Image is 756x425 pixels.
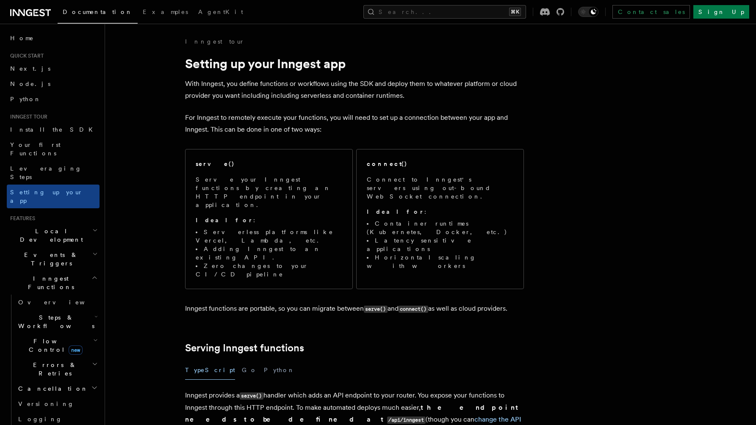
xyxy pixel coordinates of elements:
[367,160,407,168] h2: connect()
[7,251,92,268] span: Events & Triggers
[185,342,304,354] a: Serving Inngest functions
[18,400,74,407] span: Versioning
[7,113,47,120] span: Inngest tour
[693,5,749,19] a: Sign Up
[363,5,526,19] button: Search...⌘K
[7,76,100,91] a: Node.js
[15,337,93,354] span: Flow Control
[18,299,105,306] span: Overview
[7,122,100,137] a: Install the SDK
[387,417,426,424] code: /api/inngest
[364,306,388,313] code: serve()
[196,245,342,262] li: Adding Inngest to an existing API.
[7,227,92,244] span: Local Development
[10,126,98,133] span: Install the SDK
[185,78,524,102] p: With Inngest, you define functions or workflows using the SDK and deploy them to whatever platfor...
[399,306,428,313] code: connect()
[15,361,92,378] span: Errors & Retries
[198,8,243,15] span: AgentKit
[185,112,524,135] p: For Inngest to remotely execute your functions, you will need to set up a connection between your...
[7,247,100,271] button: Events & Triggers
[18,416,62,422] span: Logging
[7,61,100,76] a: Next.js
[7,91,100,107] a: Python
[15,384,88,393] span: Cancellation
[367,207,513,216] p: :
[367,175,513,201] p: Connect to Inngest's servers using out-bound WebSocket connection.
[7,52,44,59] span: Quick start
[15,334,100,357] button: Flow Controlnew
[15,357,100,381] button: Errors & Retries
[612,5,690,19] a: Contact sales
[185,56,524,71] h1: Setting up your Inngest app
[367,219,513,236] li: Container runtimes (Kubernetes, Docker, etc.)
[509,8,521,16] kbd: ⌘K
[58,3,138,24] a: Documentation
[7,30,100,46] a: Home
[143,8,188,15] span: Examples
[10,96,41,102] span: Python
[15,310,100,334] button: Steps & Workflows
[196,160,235,168] h2: serve()
[367,253,513,270] li: Horizontal scaling with workers
[196,228,342,245] li: Serverless platforms like Vercel, Lambda, etc.
[185,149,353,289] a: serve()Serve your Inngest functions by creating an HTTP endpoint in your application.Ideal for:Se...
[196,217,253,224] strong: Ideal for
[367,208,424,215] strong: Ideal for
[240,392,263,400] code: serve()
[7,215,35,222] span: Features
[138,3,193,23] a: Examples
[15,295,100,310] a: Overview
[367,236,513,253] li: Latency sensitive applications
[356,149,524,289] a: connect()Connect to Inngest's servers using out-bound WebSocket connection.Ideal for:Container ru...
[7,224,100,247] button: Local Development
[10,80,50,87] span: Node.js
[185,303,524,315] p: Inngest functions are portable, so you can migrate between and as well as cloud providers.
[10,141,61,157] span: Your first Functions
[15,313,94,330] span: Steps & Workflows
[196,175,342,209] p: Serve your Inngest functions by creating an HTTP endpoint in your application.
[10,34,34,42] span: Home
[10,189,83,204] span: Setting up your app
[7,274,91,291] span: Inngest Functions
[193,3,248,23] a: AgentKit
[7,137,100,161] a: Your first Functions
[69,345,83,355] span: new
[10,165,82,180] span: Leveraging Steps
[15,396,100,411] a: Versioning
[196,262,342,279] li: Zero changes to your CI/CD pipeline
[185,37,244,46] a: Inngest tour
[264,361,295,380] button: Python
[185,361,235,380] button: TypeScript
[196,216,342,224] p: :
[7,161,100,185] a: Leveraging Steps
[15,381,100,396] button: Cancellation
[578,7,598,17] button: Toggle dark mode
[7,271,100,295] button: Inngest Functions
[242,361,257,380] button: Go
[10,65,50,72] span: Next.js
[7,185,100,208] a: Setting up your app
[63,8,133,15] span: Documentation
